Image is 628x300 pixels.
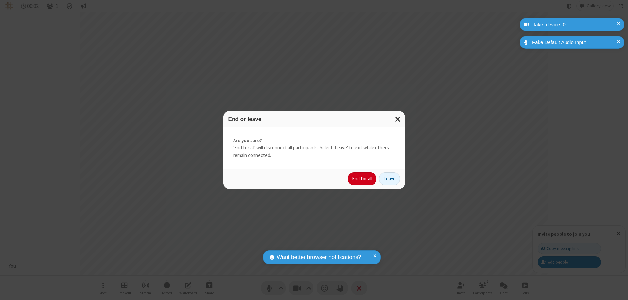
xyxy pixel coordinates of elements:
[277,253,361,262] span: Want better browser notifications?
[391,111,405,127] button: Close modal
[348,172,376,185] button: End for all
[379,172,400,185] button: Leave
[233,137,395,144] strong: Are you sure?
[223,127,405,169] div: 'End for all' will disconnect all participants. Select 'Leave' to exit while others remain connec...
[530,39,619,46] div: Fake Default Audio Input
[532,21,619,28] div: fake_device_0
[228,116,400,122] h3: End or leave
